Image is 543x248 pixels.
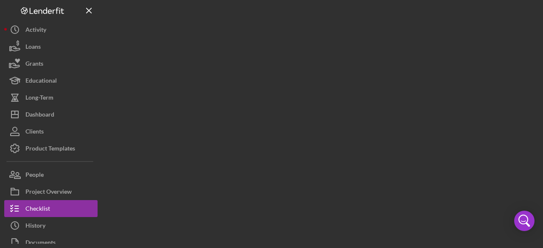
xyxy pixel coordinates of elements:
button: Grants [4,55,98,72]
div: Educational [25,72,57,91]
button: Project Overview [4,183,98,200]
div: Clients [25,123,44,142]
div: Product Templates [25,140,75,159]
button: Checklist [4,200,98,217]
div: Open Intercom Messenger [514,211,535,231]
div: Long-Term [25,89,53,108]
button: Activity [4,21,98,38]
div: Activity [25,21,46,40]
div: History [25,217,45,236]
button: Educational [4,72,98,89]
div: Dashboard [25,106,54,125]
div: People [25,166,44,185]
button: Dashboard [4,106,98,123]
div: Checklist [25,200,50,219]
button: People [4,166,98,183]
button: Clients [4,123,98,140]
button: Loans [4,38,98,55]
button: History [4,217,98,234]
div: Loans [25,38,41,57]
div: Project Overview [25,183,72,202]
button: Product Templates [4,140,98,157]
button: Long-Term [4,89,98,106]
div: Grants [25,55,43,74]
